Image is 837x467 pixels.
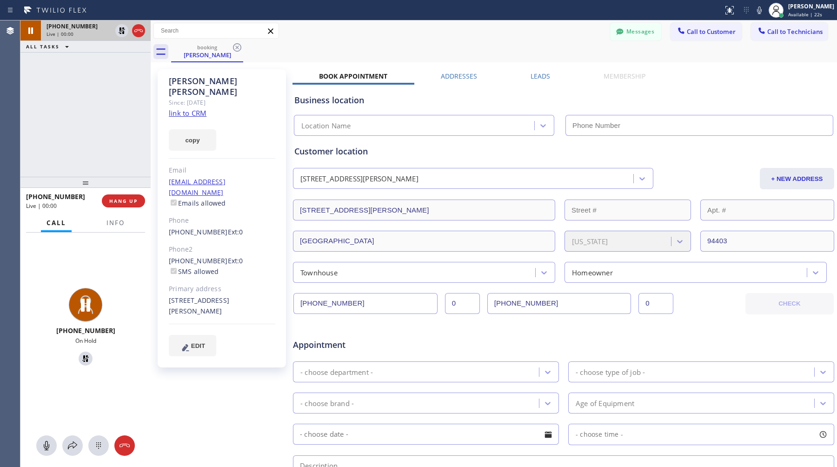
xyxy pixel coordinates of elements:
[610,23,661,40] button: Messages
[565,200,691,220] input: Street #
[576,367,645,377] div: - choose type of job -
[745,293,834,314] button: CHECK
[441,72,477,80] label: Addresses
[169,215,275,226] div: Phone
[300,398,354,408] div: - choose brand -
[169,267,219,276] label: SMS allowed
[101,214,130,232] button: Info
[26,192,85,201] span: [PHONE_NUMBER]
[228,227,243,236] span: Ext: 0
[293,339,472,351] span: Appointment
[46,22,98,30] span: [PHONE_NUMBER]
[88,435,109,456] button: Open dialpad
[26,43,60,50] span: ALL TASKS
[293,424,559,445] input: - choose date -
[228,256,243,265] span: Ext: 0
[132,24,145,37] button: Hang up
[172,44,242,51] div: booking
[169,335,216,356] button: EDIT
[171,268,177,274] input: SMS allowed
[79,352,93,366] button: Unhold Customer
[671,23,742,40] button: Call to Customer
[191,342,205,349] span: EDIT
[56,326,115,335] span: [PHONE_NUMBER]
[301,120,351,131] div: Location Name
[169,199,226,207] label: Emails allowed
[767,27,823,36] span: Call to Technicians
[293,231,555,252] input: City
[760,168,834,189] button: + NEW ADDRESS
[531,72,550,80] label: Leads
[293,293,438,314] input: Phone Number
[169,244,275,255] div: Phone2
[109,198,138,204] span: HANG UP
[169,227,228,236] a: [PHONE_NUMBER]
[169,284,275,294] div: Primary address
[300,367,373,377] div: - choose department -
[46,219,66,227] span: Call
[36,435,57,456] button: Mute
[604,72,645,80] label: Membership
[445,293,480,314] input: Ext.
[638,293,673,314] input: Ext. 2
[41,214,72,232] button: Call
[75,337,96,345] span: On Hold
[700,231,834,252] input: ZIP
[115,24,128,37] button: Unhold Customer
[169,256,228,265] a: [PHONE_NUMBER]
[576,430,623,439] span: - choose time -
[487,293,631,314] input: Phone Number 2
[169,129,216,151] button: copy
[565,115,833,136] input: Phone Number
[114,435,135,456] button: Hang up
[62,435,83,456] button: Open directory
[788,11,822,18] span: Available | 22s
[46,31,73,37] span: Live | 00:00
[169,165,275,176] div: Email
[169,295,275,317] div: [STREET_ADDRESS][PERSON_NAME]
[293,200,555,220] input: Address
[751,23,828,40] button: Call to Technicians
[319,72,387,80] label: Book Appointment
[576,398,634,408] div: Age of Equipment
[169,108,206,118] a: link to CRM
[700,200,834,220] input: Apt. #
[154,23,279,38] input: Search
[169,177,226,197] a: [EMAIL_ADDRESS][DOMAIN_NAME]
[169,76,275,97] div: [PERSON_NAME] [PERSON_NAME]
[20,41,78,52] button: ALL TASKS
[294,94,833,107] div: Business location
[26,202,57,210] span: Live | 00:00
[753,4,766,17] button: Mute
[300,173,418,184] div: [STREET_ADDRESS][PERSON_NAME]
[172,41,242,61] div: Jay Harvy
[687,27,736,36] span: Call to Customer
[300,267,338,278] div: Townhouse
[169,97,275,108] div: Since: [DATE]
[788,2,834,10] div: [PERSON_NAME]
[106,219,125,227] span: Info
[171,200,177,206] input: Emails allowed
[294,145,833,158] div: Customer location
[102,194,145,207] button: HANG UP
[172,51,242,59] div: [PERSON_NAME]
[572,267,613,278] div: Homeowner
